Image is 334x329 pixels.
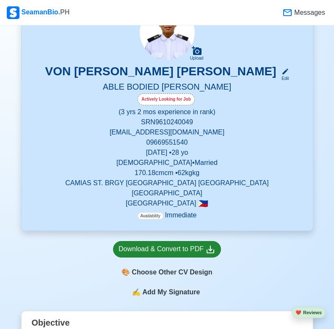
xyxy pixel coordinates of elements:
[138,212,163,219] span: Availability
[138,210,197,220] p: Immediate
[32,198,303,208] p: [GEOGRAPHIC_DATA]
[121,267,130,277] span: paint
[32,82,303,93] h5: ABLE BODIED [PERSON_NAME]
[45,64,276,82] h3: VON [PERSON_NAME] [PERSON_NAME]
[190,56,204,61] div: Upload
[113,241,221,258] a: Download & Convert to PDF
[138,93,195,105] div: Actively Looking for Job
[293,8,325,18] span: Messages
[113,264,221,280] div: Choose Other CV Design
[32,137,303,148] p: 09669551540
[32,158,303,168] p: [DEMOGRAPHIC_DATA] • Married
[58,8,70,16] span: .PH
[32,107,303,117] p: (3 yrs 2 mos experience in rank)
[32,148,303,158] p: [DATE] • 28 yo
[295,310,301,315] span: heart
[141,287,202,297] span: Add My Signature
[32,127,303,137] p: [EMAIL_ADDRESS][DOMAIN_NAME]
[119,244,215,255] div: Download & Convert to PDF
[198,200,208,208] span: 🇵🇭
[32,178,303,198] p: CAMIAS ST. BRGY [GEOGRAPHIC_DATA] [GEOGRAPHIC_DATA] [GEOGRAPHIC_DATA]
[278,75,289,82] div: Edit
[292,307,326,318] button: heartReviews
[7,6,19,19] img: Logo
[32,168,303,178] p: 170.18cm cm • 62kg kg
[7,6,69,19] div: SeamanBio
[32,117,303,127] p: SRN 9610240049
[132,287,141,297] span: sign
